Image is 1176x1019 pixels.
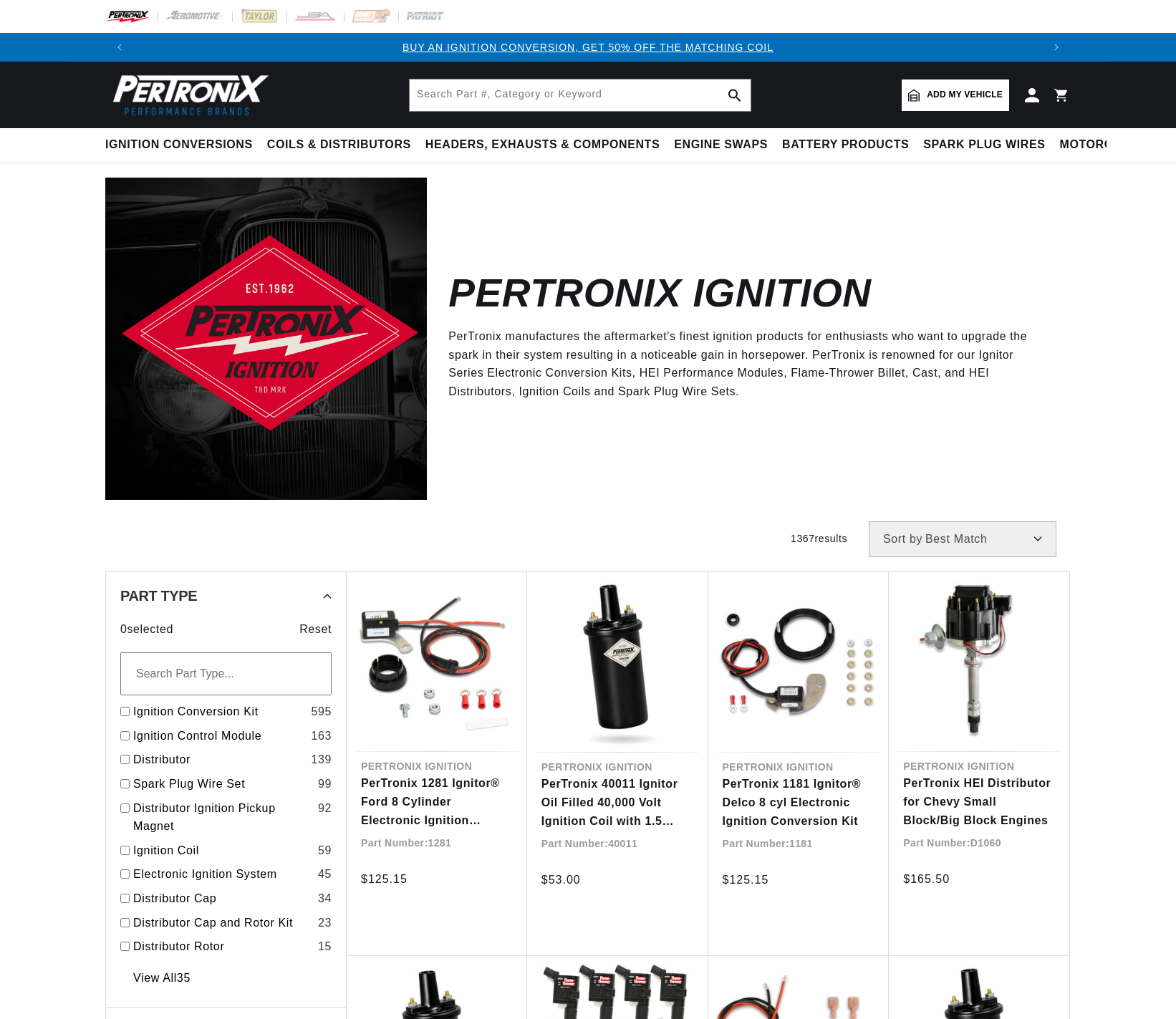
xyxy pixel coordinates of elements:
[902,79,1009,111] a: Add my vehicle
[260,128,418,162] summary: Coils & Distributors
[318,914,332,932] div: 23
[541,775,694,830] a: PerTronix 40011 Ignitor Oil Filled 40,000 Volt Ignition Coil with 1.5 Ohms Resistance in Black
[318,841,332,860] div: 59
[133,775,312,793] a: Spark Plug Wire Set
[1042,33,1071,62] button: Translation missing: en.sections.announcements.next_announcement
[133,841,312,860] a: Ignition Coil
[425,137,660,153] span: Headers, Exhausts & Components
[869,521,1056,557] select: Sort by
[1060,137,1145,153] span: Motorcycle
[133,702,305,721] a: Ignition Conversion Kit
[133,914,312,932] a: Distributor Cap and Rotor Kit
[927,88,1003,102] span: Add my vehicle
[782,137,909,153] span: Battery Products
[134,39,1042,55] div: Announcement
[133,969,191,987] a: View All 35
[311,750,332,769] div: 139
[318,865,332,884] div: 45
[448,327,1049,400] p: PerTronix manufactures the aftermarket's finest ignition products for enthusiasts who want to upg...
[133,865,312,884] a: Electronic Ignition System
[133,750,305,769] a: Distributor
[133,727,305,745] a: Ignition Control Module
[448,276,871,310] h2: Pertronix Ignition
[105,178,427,499] img: Pertronix Ignition
[403,42,773,53] a: BUY AN IGNITION CONVERSION, GET 50% OFF THE MATCHING COIL
[674,137,768,153] span: Engine Swaps
[418,128,667,162] summary: Headers, Exhausts & Components
[133,889,312,908] a: Distributor Cap
[667,128,775,162] summary: Engine Swaps
[120,589,197,603] span: Part Type
[318,775,332,793] div: 99
[775,128,916,162] summary: Battery Products
[69,33,1107,62] slideshow-component: Translation missing: en.sections.announcements.announcement_bar
[361,774,513,829] a: PerTronix 1281 Ignitor® Ford 8 Cylinder Electronic Ignition Conversion Kit
[318,799,332,818] div: 92
[883,533,922,545] span: Sort by
[903,774,1055,829] a: PerTronix HEI Distributor for Chevy Small Block/Big Block Engines
[916,128,1052,162] summary: Spark Plug Wires
[410,79,751,111] input: Search Part #, Category or Keyword
[311,727,332,745] div: 163
[299,620,332,639] span: Reset
[120,620,173,639] span: 0 selected
[719,79,751,111] button: search button
[134,39,1042,55] div: 1 of 3
[1053,128,1152,162] summary: Motorcycle
[791,533,847,544] span: 1367 results
[120,652,332,695] input: Search Part Type...
[318,937,332,956] div: 15
[105,137,253,153] span: Ignition Conversions
[723,775,875,830] a: PerTronix 1181 Ignitor® Delco 8 cyl Electronic Ignition Conversion Kit
[311,702,332,721] div: 595
[267,137,411,153] span: Coils & Distributors
[105,70,270,120] img: Pertronix
[105,33,134,62] button: Translation missing: en.sections.announcements.previous_announcement
[318,889,332,908] div: 34
[105,128,260,162] summary: Ignition Conversions
[133,799,312,836] a: Distributor Ignition Pickup Magnet
[133,937,312,956] a: Distributor Rotor
[923,137,1045,153] span: Spark Plug Wires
